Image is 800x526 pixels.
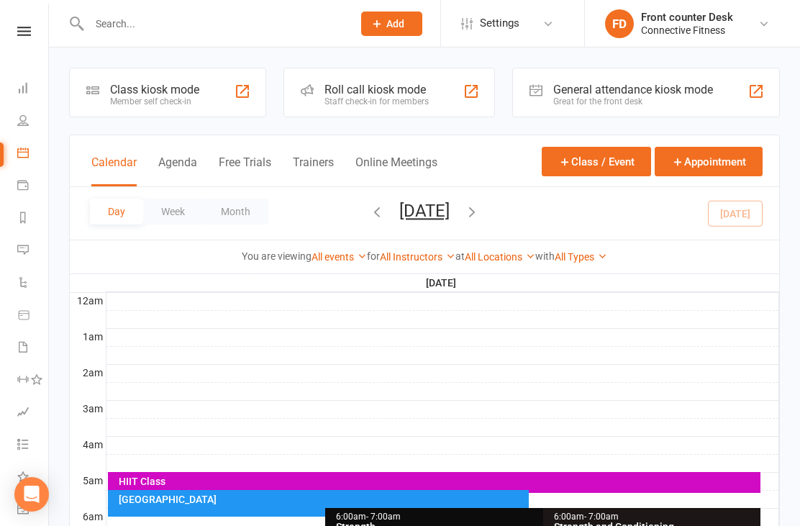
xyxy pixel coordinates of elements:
a: Calendar [17,138,50,171]
button: Trainers [293,155,334,186]
div: Open Intercom Messenger [14,477,49,512]
div: HIIT Class [118,476,758,486]
th: [DATE] [106,274,779,292]
th: 3am [70,400,106,418]
th: 12am [70,292,106,310]
div: Connective Fitness [641,24,733,37]
strong: for [367,250,380,262]
strong: with [535,250,555,262]
input: Search... [85,14,342,34]
a: Assessments [17,397,50,430]
button: Add [361,12,422,36]
a: What's New [17,462,50,494]
strong: You are viewing [242,250,312,262]
div: [GEOGRAPHIC_DATA] [118,494,526,504]
button: Week [143,199,203,225]
div: Staff check-in for members [324,96,429,106]
div: 6:00am [335,512,743,522]
div: Front counter Desk [641,11,733,24]
button: Free Trials [219,155,271,186]
th: 1am [70,328,106,346]
button: Appointment [655,147,763,176]
div: General attendance kiosk mode [553,83,713,96]
span: - 7:00am [584,512,619,522]
a: All Types [555,251,607,263]
a: Reports [17,203,50,235]
a: All Instructors [380,251,455,263]
strong: at [455,250,465,262]
th: 6am [70,508,106,526]
a: People [17,106,50,138]
div: Roll call kiosk mode [324,83,429,96]
div: FD [605,9,634,38]
a: Product Sales [17,300,50,332]
button: Month [203,199,268,225]
button: [DATE] [399,201,450,221]
button: Class / Event [542,147,651,176]
span: - 7:00am [366,512,401,522]
div: Member self check-in [110,96,199,106]
span: Settings [480,7,519,40]
th: 4am [70,436,106,454]
div: Class kiosk mode [110,83,199,96]
a: Dashboard [17,73,50,106]
a: All events [312,251,367,263]
div: 6:00am [553,512,758,522]
a: All Locations [465,251,535,263]
button: Agenda [158,155,197,186]
button: Calendar [91,155,137,186]
button: Online Meetings [355,155,437,186]
button: Day [90,199,143,225]
a: Payments [17,171,50,203]
div: Great for the front desk [553,96,713,106]
span: Add [386,18,404,30]
th: 2am [70,364,106,382]
th: 5am [70,472,106,490]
